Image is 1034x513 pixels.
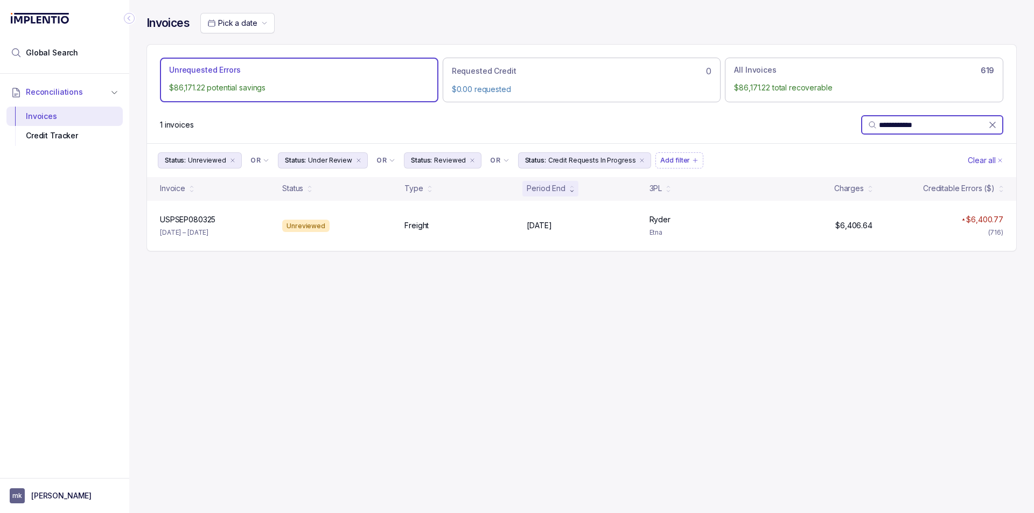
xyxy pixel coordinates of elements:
[376,156,387,165] p: OR
[285,155,306,166] p: Status:
[160,183,185,194] div: Invoice
[207,18,257,29] search: Date Range Picker
[734,65,776,75] p: All Invoices
[31,490,92,501] p: [PERSON_NAME]
[404,220,429,231] p: Freight
[490,156,509,165] li: Filter Chip Connector undefined
[835,220,872,231] p: $6,406.64
[966,152,1005,168] button: Clear Filters
[26,47,78,58] span: Global Search
[404,152,481,168] button: Filter Chip Reviewed
[282,220,330,233] div: Unreviewed
[123,12,136,25] div: Collapse Icon
[468,156,477,165] div: remove content
[218,18,257,27] span: Pick a date
[15,107,114,126] div: Invoices
[165,155,186,166] p: Status:
[160,120,194,130] div: Remaining page entries
[411,155,432,166] p: Status:
[376,156,395,165] li: Filter Chip Connector undefined
[968,155,996,166] p: Clear all
[146,16,190,31] h4: Invoices
[250,156,269,165] li: Filter Chip Connector undefined
[160,120,194,130] p: 1 invoices
[525,155,546,166] p: Status:
[160,58,1003,102] ul: Action Tab Group
[490,156,500,165] p: OR
[452,84,712,95] p: $0.00 requested
[6,80,123,104] button: Reconciliations
[988,227,1003,238] div: (716)
[527,183,565,194] div: Period End
[169,82,429,93] p: $86,171.22 potential savings
[734,82,994,93] p: $86,171.22 total recoverable
[404,183,423,194] div: Type
[354,156,363,165] div: remove content
[250,156,261,165] p: OR
[638,156,646,165] div: remove content
[10,488,25,503] span: User initials
[548,155,636,166] p: Credit Requests In Progress
[834,183,864,194] div: Charges
[452,66,516,76] p: Requested Credit
[228,156,237,165] div: remove content
[188,155,226,166] p: Unreviewed
[452,65,712,78] div: 0
[372,153,400,168] button: Filter Chip Connector undefined
[26,87,83,97] span: Reconciliations
[660,155,690,166] p: Add filter
[10,488,120,503] button: User initials[PERSON_NAME]
[160,227,208,238] p: [DATE] – [DATE]
[966,214,1003,225] p: $6,400.77
[962,218,965,221] img: red pointer upwards
[158,152,966,168] ul: Filter Group
[200,13,275,33] button: Date Range Picker
[15,126,114,145] div: Credit Tracker
[246,153,274,168] button: Filter Chip Connector undefined
[158,152,242,168] button: Filter Chip Unreviewed
[308,155,352,166] p: Under Review
[655,152,703,168] button: Filter Chip Add filter
[434,155,466,166] p: Reviewed
[518,152,652,168] button: Filter Chip Credit Requests In Progress
[278,152,368,168] button: Filter Chip Under Review
[282,183,303,194] div: Status
[923,183,995,194] div: Creditable Errors ($)
[649,214,670,225] p: Ryder
[6,104,123,148] div: Reconciliations
[649,227,759,238] p: Etna
[486,153,513,168] button: Filter Chip Connector undefined
[527,220,551,231] p: [DATE]
[169,65,240,75] p: Unrequested Errors
[649,183,662,194] div: 3PL
[981,66,994,75] h6: 619
[160,214,215,225] p: USPSEP080325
